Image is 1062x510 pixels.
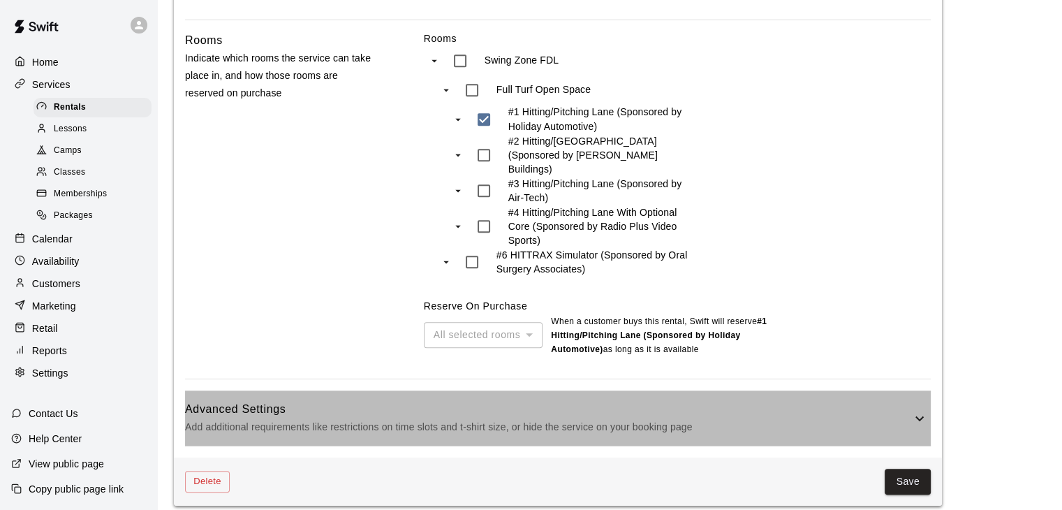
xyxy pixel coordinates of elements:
span: Lessons [54,122,87,136]
a: Retail [11,318,146,339]
p: #3 Hitting/Pitching Lane (Sponsored by Air-Tech) [508,177,698,205]
b: #1 Hitting/Pitching Lane (Sponsored by Holiday Automotive) [551,316,767,354]
p: #2 Hitting/[GEOGRAPHIC_DATA] (Sponsored by [PERSON_NAME] Buildings) [508,134,698,176]
p: View public page [29,457,104,471]
span: Packages [54,209,93,223]
a: Lessons [34,118,157,140]
p: When a customer buys this rental , Swift will reserve as long as it is available [551,315,795,357]
a: Memberships [34,184,157,205]
p: Calendar [32,232,73,246]
h6: Advanced Settings [185,400,911,418]
button: Save [885,469,931,495]
div: All selected rooms [424,322,543,348]
p: Swing Zone FDL [485,53,559,67]
div: Memberships [34,184,152,204]
p: Add additional requirements like restrictions on time slots and t-shirt size, or hide the service... [185,418,911,436]
a: Calendar [11,228,146,249]
a: Home [11,52,146,73]
p: Settings [32,366,68,380]
p: Help Center [29,432,82,446]
a: Reports [11,340,146,361]
span: Classes [54,166,85,180]
label: Reserve On Purchase [424,300,527,312]
span: Camps [54,144,82,158]
a: Rentals [34,96,157,118]
p: Reports [32,344,67,358]
div: Camps [34,141,152,161]
div: Classes [34,163,152,182]
p: #4 Hitting/Pitching Lane With Optional Core (Sponsored by Radio Plus Video Sports) [508,205,698,247]
a: Classes [34,162,157,184]
button: Delete [185,471,230,493]
p: Services [32,78,71,92]
ul: swift facility view [424,46,703,277]
div: Packages [34,206,152,226]
a: Availability [11,251,146,272]
p: Marketing [32,299,76,313]
div: Lessons [34,119,152,139]
p: Home [32,55,59,69]
p: Contact Us [29,407,78,421]
div: Rentals [34,98,152,117]
a: Packages [34,205,157,227]
span: Rentals [54,101,86,115]
a: Marketing [11,296,146,316]
a: Services [11,74,146,95]
label: Rooms [424,31,931,45]
p: Full Turf Open Space [496,82,591,96]
p: Customers [32,277,80,291]
span: Memberships [54,187,107,201]
p: Availability [32,254,80,268]
p: #1 Hitting/Pitching Lane (Sponsored by Holiday Automotive) [508,105,698,133]
a: Camps [34,140,157,162]
p: Copy public page link [29,482,124,496]
p: #6 HITTRAX Simulator (Sponsored by Oral Surgery Associates) [496,248,698,276]
a: Customers [11,273,146,294]
div: Advanced SettingsAdd additional requirements like restrictions on time slots and t-shirt size, or... [185,391,931,446]
p: Indicate which rooms the service can take place in, and how those rooms are reserved on purchase [185,50,379,103]
a: Settings [11,363,146,384]
h6: Rooms [185,31,223,50]
p: Retail [32,321,58,335]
